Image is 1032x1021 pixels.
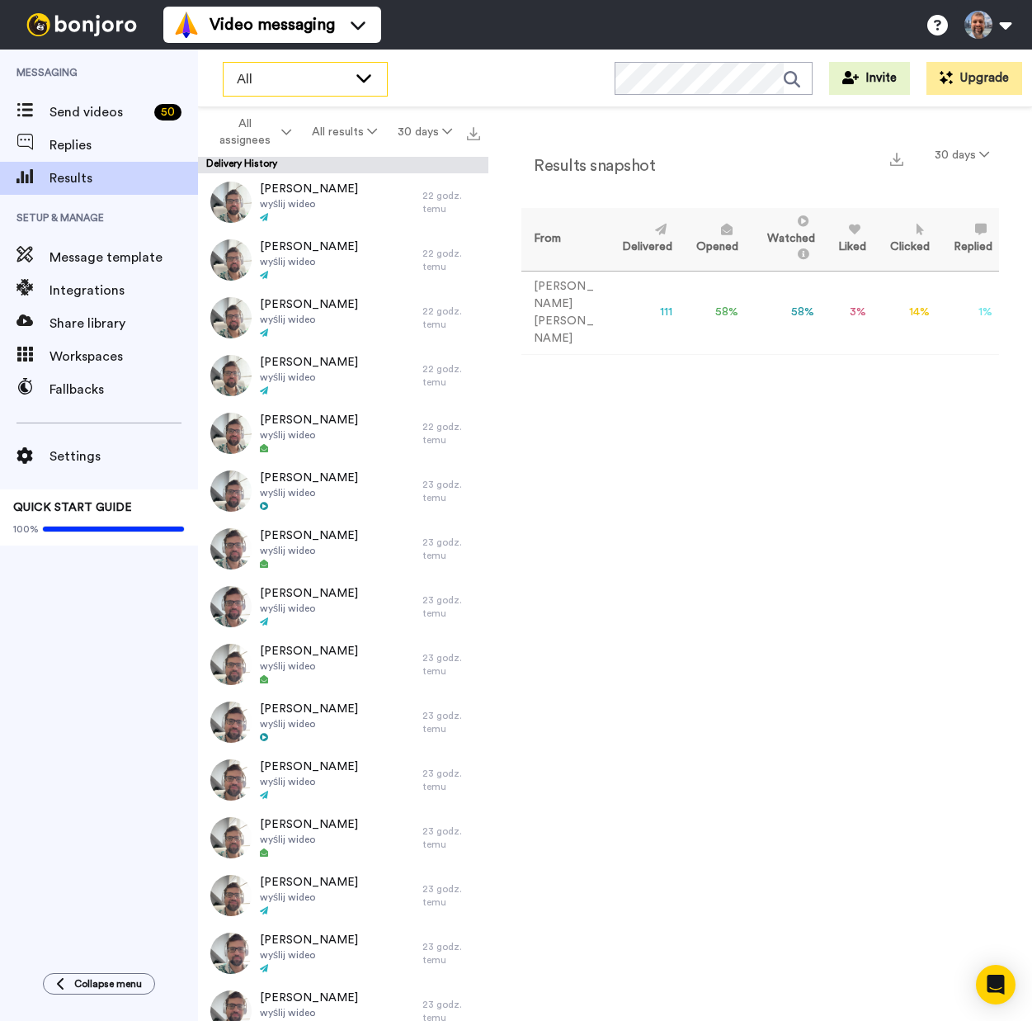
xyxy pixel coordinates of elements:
[422,362,480,389] div: 22 godz. temu
[198,751,488,809] a: [PERSON_NAME]wyślij wideo23 godz. temu
[260,181,358,197] span: [PERSON_NAME]
[74,977,142,990] span: Collapse menu
[260,602,358,615] span: wyślij wideo
[422,767,480,793] div: 23 godz. temu
[260,428,358,442] span: wyślij wideo
[422,593,480,620] div: 23 godz. temu
[745,271,822,354] td: 58 %
[173,12,200,38] img: vm-color.svg
[210,470,252,512] img: bc766e4a-2fbf-46cd-9b9a-8c749c546e63-thumb.jpg
[462,120,485,144] button: Export all results that match these filters now.
[210,759,252,801] img: 2dc873bb-c883-4de1-9261-7491b341317f-thumb.jpg
[925,140,999,170] button: 30 days
[260,239,358,255] span: [PERSON_NAME]
[302,117,388,147] button: All results
[521,157,655,175] h2: Results snapshot
[822,271,874,354] td: 3 %
[210,355,252,396] img: f1db8cb6-673f-4586-a1a0-8f158d5a92c1-thumb.jpg
[210,13,335,36] span: Video messaging
[260,371,358,384] span: wyślij wideo
[422,825,480,851] div: 23 godz. temu
[210,644,252,685] img: 2d337449-c532-4c57-8a44-faa3d1d71d11-thumb.jpg
[260,948,358,962] span: wyślij wideo
[43,973,155,995] button: Collapse menu
[198,404,488,462] a: [PERSON_NAME]wyślij wideo22 godz. temu
[829,62,910,95] button: Invite
[422,651,480,678] div: 23 godz. temu
[521,208,605,271] th: From
[260,659,358,673] span: wyślij wideo
[422,536,480,562] div: 23 godz. temu
[745,208,822,271] th: Watched
[210,702,252,743] img: 7fea1221-0810-4c81-955f-4da3269f74c3-thumb.jpg
[198,157,488,173] div: Delivery History
[260,585,358,602] span: [PERSON_NAME]
[198,809,488,867] a: [PERSON_NAME]wyślij wideo23 godz. temu
[422,247,480,273] div: 22 godz. temu
[260,412,358,428] span: [PERSON_NAME]
[201,109,302,155] button: All assignees
[198,462,488,520] a: [PERSON_NAME]wyślij wideo23 godz. temu
[211,116,278,149] span: All assignees
[260,354,358,371] span: [PERSON_NAME]
[49,102,148,122] span: Send videos
[422,420,480,447] div: 22 godz. temu
[260,701,358,717] span: [PERSON_NAME]
[422,709,480,735] div: 23 godz. temu
[885,146,908,170] button: Export a summary of each team member’s results that match this filter now.
[260,643,358,659] span: [PERSON_NAME]
[260,1006,358,1019] span: wyślij wideo
[260,255,358,268] span: wyślij wideo
[260,470,358,486] span: [PERSON_NAME]
[198,578,488,636] a: [PERSON_NAME]wyślij wideo23 godz. temu
[13,502,132,513] span: QUICK START GUIDE
[198,693,488,751] a: [PERSON_NAME]wyślij wideo23 godz. temu
[936,208,999,271] th: Replied
[210,586,252,627] img: a8121fd1-829e-4c97-945a-8c6dfc5e8c7b-thumb.jpg
[422,882,480,909] div: 23 godz. temu
[260,544,358,557] span: wyślij wideo
[822,208,874,271] th: Liked
[20,13,144,36] img: bj-logo-header-white.svg
[260,874,358,891] span: [PERSON_NAME]
[890,153,903,166] img: export.svg
[210,239,252,281] img: 3d36d774-fd92-4bd0-967f-b06726c5cc4f-thumb.jpg
[210,817,252,858] img: 1cb6f13f-ba3d-4b52-a811-82f2cf2cffa9-thumb.jpg
[49,447,198,466] span: Settings
[13,522,39,536] span: 100%
[260,313,358,326] span: wyślij wideo
[198,636,488,693] a: [PERSON_NAME]wyślij wideo23 godz. temu
[605,271,679,354] td: 111
[210,528,252,570] img: 024af30f-7cd1-44a6-9047-60385f6970e5-thumb.jpg
[260,759,358,775] span: [PERSON_NAME]
[49,135,198,155] span: Replies
[210,875,252,916] img: abfe6a83-a190-4d0c-a5ae-c9283e078a8a-thumb.jpg
[198,520,488,578] a: [PERSON_NAME]wyślij wideo23 godz. temu
[198,924,488,982] a: [PERSON_NAME]wyślij wideo23 godz. temu
[422,189,480,215] div: 22 godz. temu
[210,413,252,454] img: 1a154370-ffb5-4961-b8bf-dc6f341cd48f-thumb.jpg
[260,891,358,904] span: wyślij wideo
[198,867,488,924] a: [PERSON_NAME]wyślij wideo23 godz. temu
[49,248,198,267] span: Message template
[260,486,358,499] span: wyślij wideo
[679,271,745,354] td: 58 %
[210,297,252,338] img: 47d0c8fd-2798-4750-8c2b-f761648e2a10-thumb.jpg
[422,940,480,967] div: 23 godz. temu
[198,289,488,347] a: [PERSON_NAME]wyślij wideo22 godz. temu
[260,296,358,313] span: [PERSON_NAME]
[154,104,181,121] div: 50
[49,281,198,300] span: Integrations
[926,62,1022,95] button: Upgrade
[873,271,936,354] td: 14 %
[198,231,488,289] a: [PERSON_NAME]wyślij wideo22 godz. temu
[260,717,358,730] span: wyślij wideo
[873,208,936,271] th: Clicked
[936,271,999,354] td: 1 %
[605,208,679,271] th: Delivered
[422,478,480,504] div: 23 godz. temu
[260,197,358,210] span: wyślij wideo
[260,816,358,833] span: [PERSON_NAME]
[198,347,488,404] a: [PERSON_NAME]wyślij wideo22 godz. temu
